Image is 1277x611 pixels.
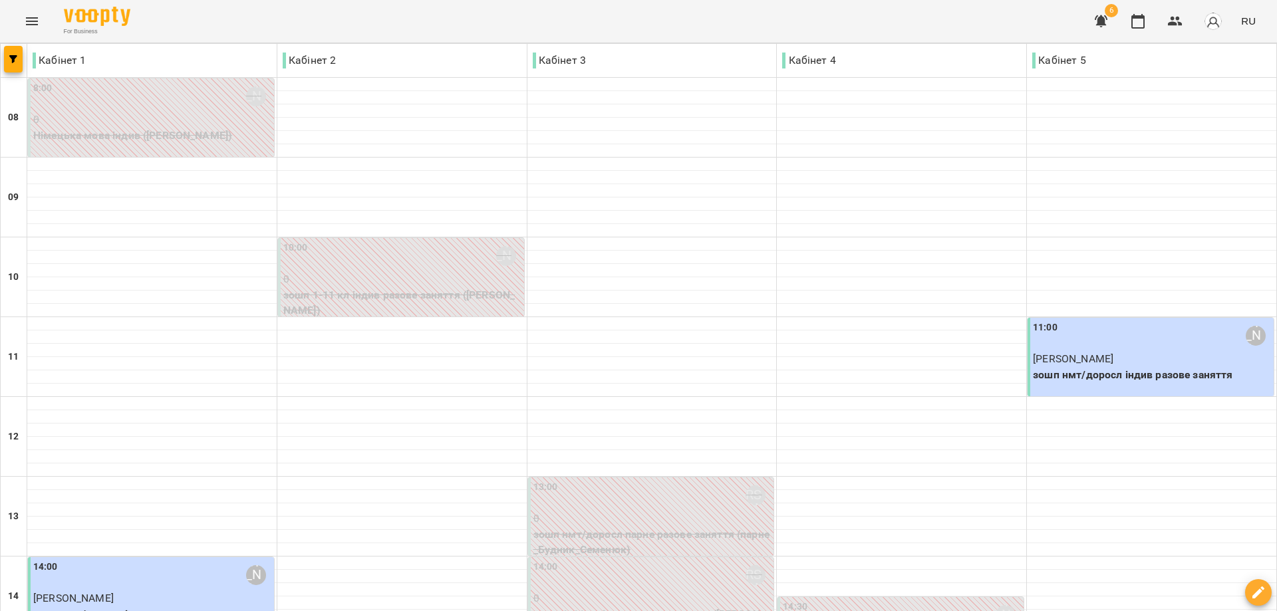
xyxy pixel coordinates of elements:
div: Тагунова Анастасія Костянтинівна [246,565,266,585]
p: Кабінет 5 [1032,53,1085,68]
span: RU [1241,14,1256,28]
h6: 08 [8,110,19,125]
p: зошп 1-11 кл індив разове заняття ([PERSON_NAME]) [283,287,521,318]
h6: 13 [8,509,19,524]
label: 13:00 [533,480,558,495]
p: Кабінет 4 [782,53,835,68]
label: 10:00 [283,241,308,255]
p: Кабінет 1 [33,53,86,68]
img: Voopty Logo [64,7,130,26]
span: For Business [64,27,130,36]
label: 14:00 [33,560,58,574]
p: зошп нмт/доросл парне разове заняття (парне_Будник_Семенюк) [533,527,772,558]
div: Бекерова Пелагея Юріївна [746,565,766,585]
div: Романюк Олена Олександрівна [246,86,266,106]
h6: 12 [8,429,19,444]
label: 8:00 [33,81,52,96]
span: [PERSON_NAME] [33,592,114,604]
img: avatar_s.png [1204,12,1222,31]
label: 11:00 [1033,320,1058,335]
span: [PERSON_NAME] [1033,352,1113,365]
div: Романюк Олена Олександрівна [496,246,516,266]
p: Німецька мова індив ([PERSON_NAME]) [33,128,271,144]
div: Маража Єгор Віталійович [1246,326,1266,346]
p: Кабінет 2 [283,53,336,68]
p: 0 [33,112,271,128]
div: Бекерова Пелагея Юріївна [746,485,766,505]
h6: 09 [8,190,19,205]
p: Кабінет 3 [533,53,586,68]
p: 0 [533,590,772,606]
button: Menu [16,5,48,37]
p: зошп нмт/доросл індив разове заняття [1033,367,1271,383]
h6: 14 [8,589,19,604]
p: 0 [283,271,521,287]
p: 0 [533,511,772,527]
label: 14:00 [533,560,558,574]
h6: 10 [8,270,19,285]
h6: 11 [8,350,19,364]
button: RU [1236,9,1261,33]
span: 6 [1105,4,1118,17]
